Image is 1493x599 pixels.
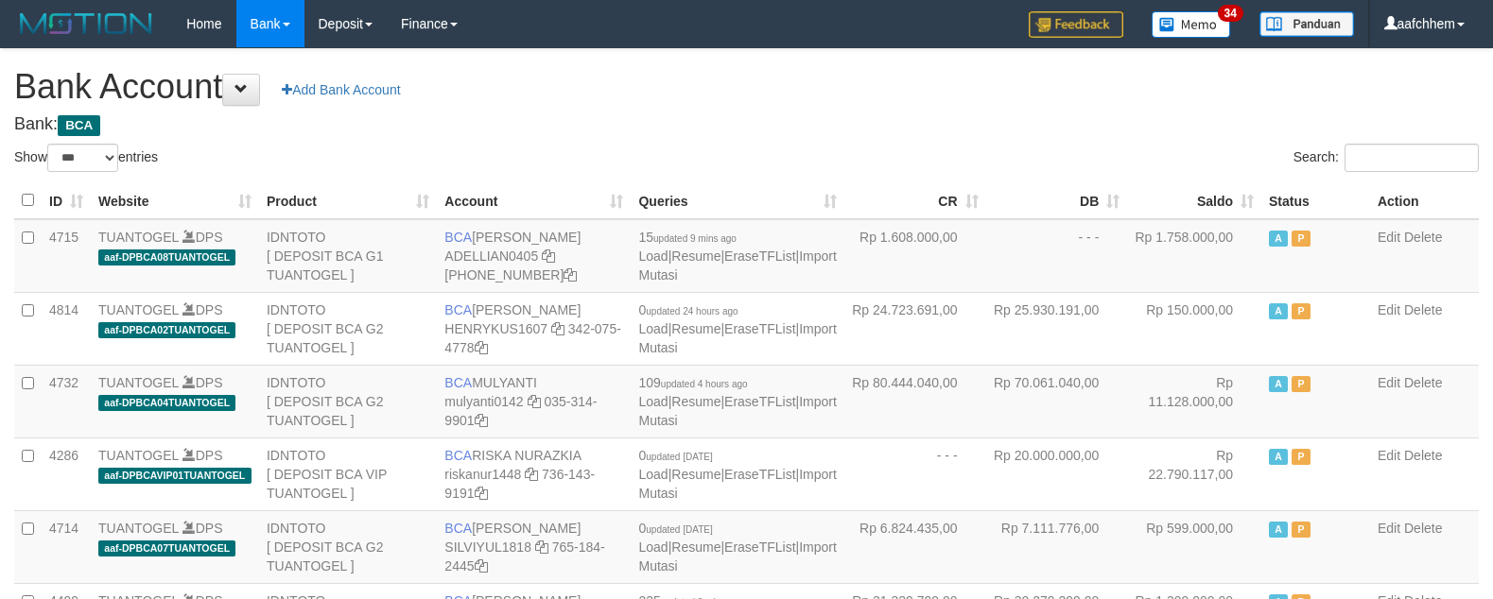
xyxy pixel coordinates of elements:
[444,394,523,409] a: mulyanti0142
[1269,231,1288,247] span: Active
[844,219,986,293] td: Rp 1.608.000,00
[1370,182,1479,219] th: Action
[1127,219,1261,293] td: Rp 1.758.000,00
[14,9,158,38] img: MOTION_logo.png
[444,248,538,264] a: ADELLIAN0405
[525,467,538,482] a: Copy riskanur1448 to clipboard
[638,539,836,573] a: Import Mutasi
[91,510,259,583] td: DPS
[638,248,836,282] a: Import Mutasi
[444,521,472,536] span: BCA
[259,219,437,293] td: IDNTOTO [ DEPOSIT BCA G1 TUANTOGEL ]
[638,467,668,482] a: Load
[631,182,843,219] th: Queries: activate to sort column ascending
[42,292,91,365] td: 4814
[1127,437,1261,510] td: Rp 22.790.117,00
[724,394,795,409] a: EraseTFList
[58,115,100,136] span: BCA
[551,321,564,336] a: Copy HENRYKUS1607 to clipboard
[91,292,259,365] td: DPS
[986,437,1128,510] td: Rp 20.000.000,00
[437,182,631,219] th: Account: activate to sort column ascending
[437,219,631,293] td: [PERSON_NAME] [PHONE_NUMBER]
[844,292,986,365] td: Rp 24.723.691,00
[638,448,836,501] span: | | |
[475,413,488,428] a: Copy 0353149901 to clipboard
[1404,448,1442,463] a: Delete
[1292,522,1311,538] span: Paused
[638,448,712,463] span: 0
[724,539,795,555] a: EraseTFList
[844,365,986,437] td: Rp 80.444.040,00
[42,219,91,293] td: 4715
[444,230,472,245] span: BCA
[91,437,259,510] td: DPS
[98,521,179,536] a: TUANTOGEL
[98,249,235,265] span: aaf-DPBCA08TUANTOGEL
[1218,5,1243,22] span: 34
[638,521,836,573] span: | | |
[1127,292,1261,365] td: Rp 150.000,00
[1292,231,1311,247] span: Paused
[1261,182,1370,219] th: Status
[638,230,836,282] span: | | |
[98,468,252,484] span: aaf-DPBCAVIP01TUANTOGEL
[986,292,1128,365] td: Rp 25.930.191,00
[14,68,1479,106] h1: Bank Account
[638,302,836,355] span: | | |
[724,467,795,482] a: EraseTFList
[14,115,1479,134] h4: Bank:
[1269,376,1288,392] span: Active
[1292,376,1311,392] span: Paused
[671,467,720,482] a: Resume
[98,302,179,317] a: TUANTOGEL
[638,375,836,428] span: | | |
[646,306,738,317] span: updated 24 hours ago
[986,219,1128,293] td: - - -
[42,182,91,219] th: ID: activate to sort column ascending
[844,182,986,219] th: CR: activate to sort column ascending
[671,248,720,264] a: Resume
[98,448,179,463] a: TUANTOGEL
[259,437,437,510] td: IDNTOTO [ DEPOSIT BCA VIP TUANTOGEL ]
[671,321,720,336] a: Resume
[646,452,712,462] span: updated [DATE]
[444,375,472,390] span: BCA
[1378,230,1400,245] a: Edit
[638,375,747,390] span: 109
[1029,11,1123,38] img: Feedback.jpg
[444,539,531,555] a: SILVIYUL1818
[1292,303,1311,319] span: Paused
[653,233,737,244] span: updated 9 mins ago
[646,524,712,535] span: updated [DATE]
[724,248,795,264] a: EraseTFList
[986,182,1128,219] th: DB: activate to sort column ascending
[98,230,179,245] a: TUANTOGEL
[259,292,437,365] td: IDNTOTO [ DEPOSIT BCA G2 TUANTOGEL ]
[444,321,547,336] a: HENRYKUS1607
[1345,144,1479,172] input: Search:
[437,437,631,510] td: RISKA NURAZKIA 736-143-9191
[671,539,720,555] a: Resume
[638,467,836,501] a: Import Mutasi
[1127,510,1261,583] td: Rp 599.000,00
[444,302,472,317] span: BCA
[661,379,748,389] span: updated 4 hours ago
[437,510,631,583] td: [PERSON_NAME] 765-184-2445
[98,395,235,411] span: aaf-DPBCA04TUANTOGEL
[671,394,720,409] a: Resume
[1127,182,1261,219] th: Saldo: activate to sort column ascending
[1378,448,1400,463] a: Edit
[638,321,836,355] a: Import Mutasi
[1404,230,1442,245] a: Delete
[1404,302,1442,317] a: Delete
[1259,11,1354,37] img: panduan.png
[844,437,986,510] td: - - -
[47,144,118,172] select: Showentries
[638,321,668,336] a: Load
[98,375,179,390] a: TUANTOGEL
[844,510,986,583] td: Rp 6.824.435,00
[437,365,631,437] td: MULYANTI 035-314-9901
[42,510,91,583] td: 4714
[1292,449,1311,465] span: Paused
